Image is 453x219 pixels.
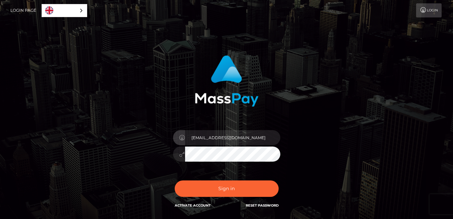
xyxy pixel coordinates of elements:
[42,4,87,17] a: English
[246,203,279,208] a: Reset Password
[42,4,87,17] div: Language
[185,130,280,145] input: E-mail...
[416,3,442,17] a: Login
[10,3,36,17] a: Login Page
[42,4,87,17] aside: Language selected: English
[195,55,259,107] img: MassPay Login
[175,180,279,197] button: Sign in
[175,203,211,208] a: Activate Account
